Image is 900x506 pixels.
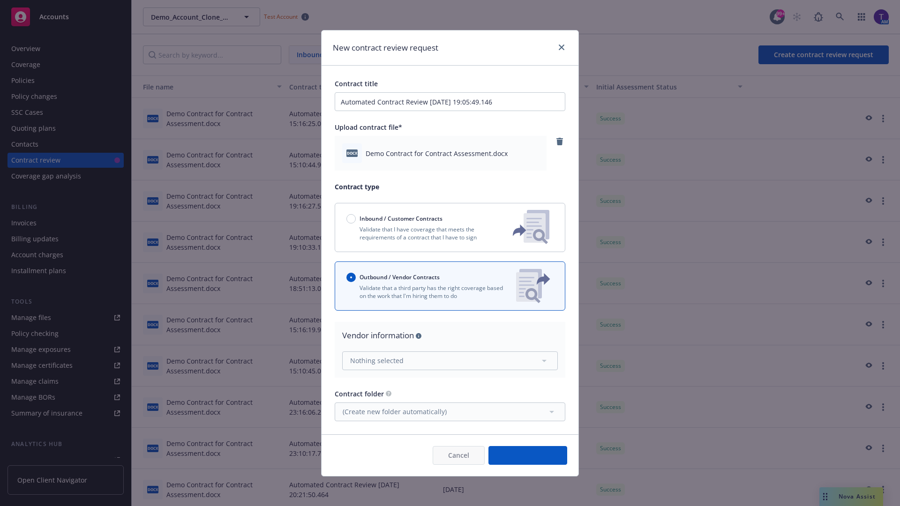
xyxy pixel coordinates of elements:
input: Outbound / Vendor Contracts [346,273,356,282]
a: remove [554,136,565,147]
input: Inbound / Customer Contracts [346,214,356,223]
button: Cancel [433,446,485,465]
span: Nothing selected [350,356,404,365]
span: Cancel [448,451,469,460]
div: Vendor information [342,329,558,342]
span: Create request [504,451,552,460]
span: Upload contract file* [335,123,402,132]
span: Demo Contract for Contract Assessment.docx [366,149,508,158]
p: Validate that I have coverage that meets the requirements of a contract that I have to sign [346,225,497,241]
span: Inbound / Customer Contracts [360,215,442,223]
span: docx [346,149,358,156]
button: Outbound / Vendor ContractsValidate that a third party has the right coverage based on the work t... [335,261,565,311]
h1: New contract review request [333,42,438,54]
button: (Create new folder automatically) [335,402,565,421]
input: Enter a title for this contract [335,92,565,111]
span: Contract folder [335,389,384,398]
button: Nothing selected [342,351,558,370]
button: Inbound / Customer ContractsValidate that I have coverage that meets the requirements of a contra... [335,203,565,252]
span: Outbound / Vendor Contracts [360,273,440,281]
p: Validate that a third party has the right coverage based on the work that I'm hiring them to do [346,284,509,300]
button: Create request [488,446,567,465]
p: Contract type [335,182,565,192]
span: Contract title [335,79,378,88]
span: (Create new folder automatically) [343,407,447,417]
a: close [556,42,567,53]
